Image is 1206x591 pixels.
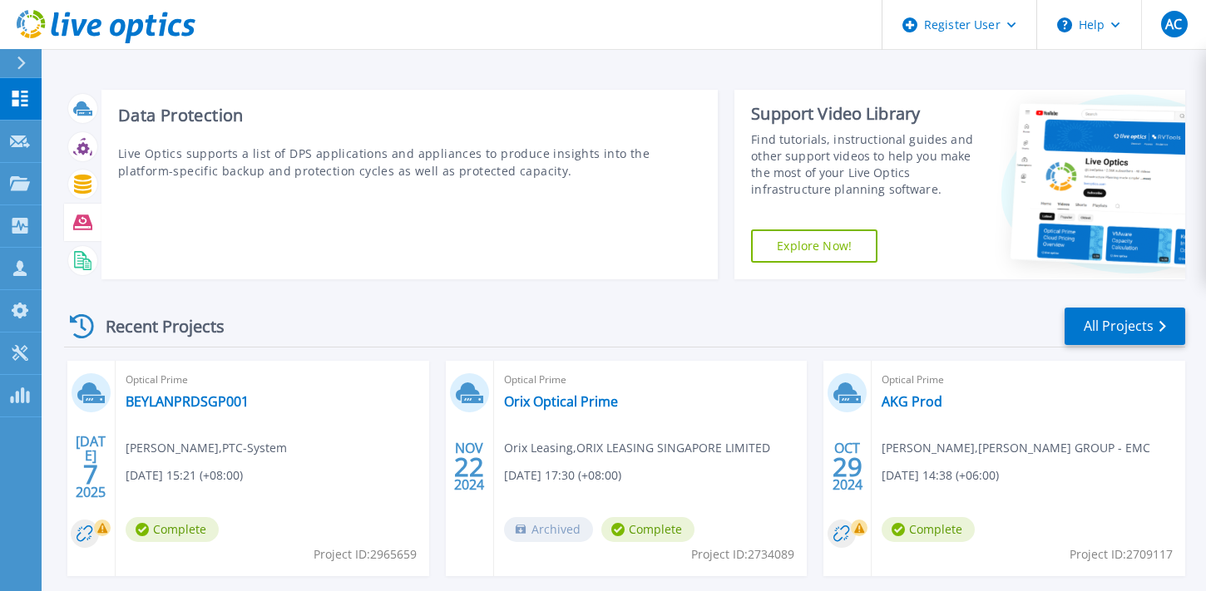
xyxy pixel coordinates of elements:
[882,439,1150,457] span: [PERSON_NAME] , [PERSON_NAME] GROUP - EMC
[126,517,219,542] span: Complete
[504,517,593,542] span: Archived
[75,436,106,497] div: [DATE] 2025
[882,466,999,485] span: [DATE] 14:38 (+06:00)
[1165,17,1182,31] span: AC
[454,460,484,474] span: 22
[601,517,694,542] span: Complete
[118,145,701,180] p: Live Optics supports a list of DPS applications and appliances to produce insights into the platf...
[882,517,975,542] span: Complete
[1065,308,1185,345] a: All Projects
[1070,545,1173,564] span: Project ID: 2709117
[504,371,798,389] span: Optical Prime
[882,371,1175,389] span: Optical Prime
[118,106,701,125] h3: Data Protection
[126,466,243,485] span: [DATE] 15:21 (+08:00)
[751,229,877,263] a: Explore Now!
[314,545,417,564] span: Project ID: 2965659
[751,131,976,198] div: Find tutorials, instructional guides and other support videos to help you make the most of your L...
[751,103,976,125] div: Support Video Library
[504,466,621,485] span: [DATE] 17:30 (+08:00)
[453,436,485,497] div: NOV 2024
[691,545,794,564] span: Project ID: 2734089
[126,371,419,389] span: Optical Prime
[833,460,862,474] span: 29
[832,436,863,497] div: OCT 2024
[504,439,770,457] span: Orix Leasing , ORIX LEASING SINGAPORE LIMITED
[126,439,287,457] span: [PERSON_NAME] , PTC-System
[882,393,942,410] a: AKG Prod
[504,393,618,410] a: Orix Optical Prime
[126,393,249,410] a: BEYLANPRDSGP001
[64,306,247,347] div: Recent Projects
[83,467,98,481] span: 7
